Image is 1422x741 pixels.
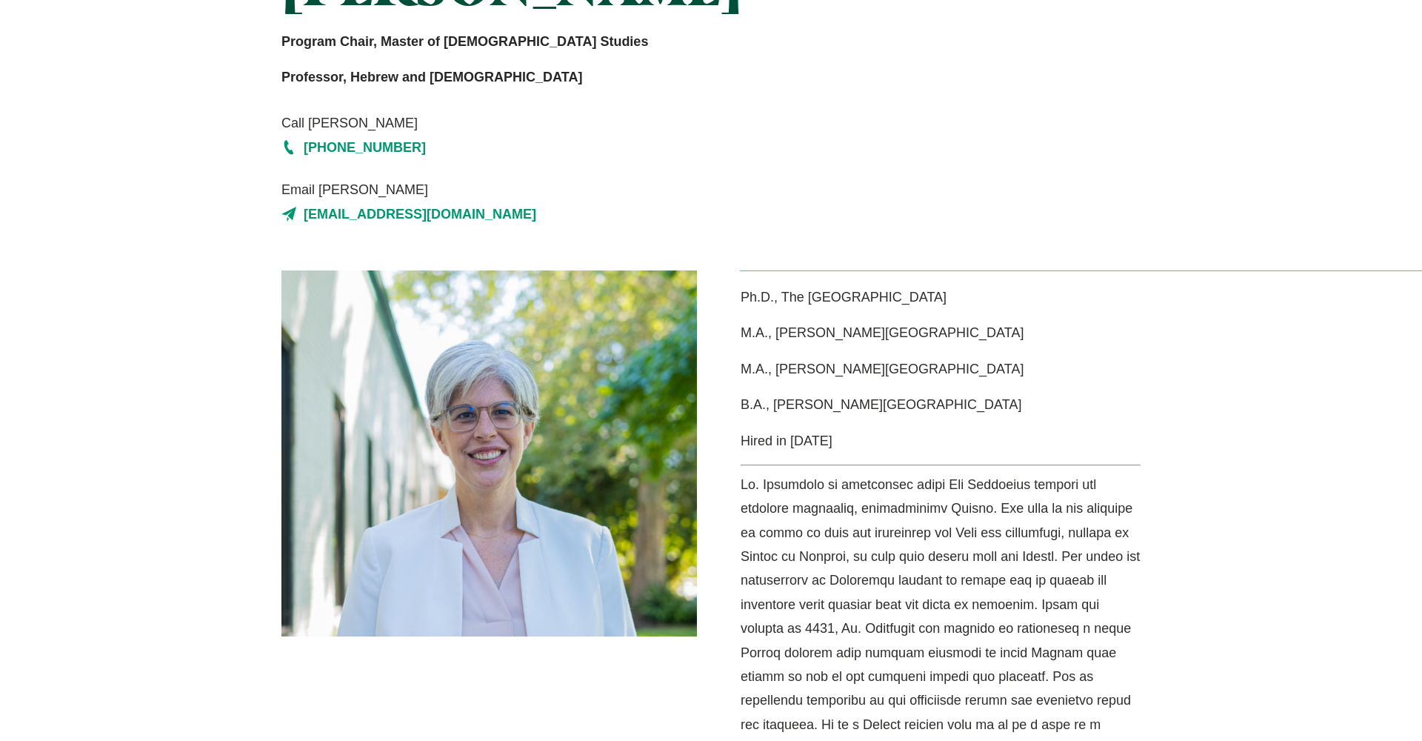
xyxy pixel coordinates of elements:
img: RebekahJosbergerHeadshot [281,270,697,637]
p: M.A., [PERSON_NAME][GEOGRAPHIC_DATA] [741,321,1141,345]
strong: Professor, Hebrew and [DEMOGRAPHIC_DATA] [281,70,582,84]
p: B.A., [PERSON_NAME][GEOGRAPHIC_DATA] [741,393,1141,416]
strong: Program Chair, Master of [DEMOGRAPHIC_DATA] Studies [281,34,648,49]
p: Ph.D., The [GEOGRAPHIC_DATA] [741,285,1141,309]
a: [EMAIL_ADDRESS][DOMAIN_NAME] [281,202,845,226]
span: Call [PERSON_NAME] [281,111,845,135]
span: Email [PERSON_NAME] [281,178,845,202]
p: Hired in [DATE] [741,429,1141,453]
p: M.A., [PERSON_NAME][GEOGRAPHIC_DATA] [741,357,1141,381]
a: [PHONE_NUMBER] [281,136,845,159]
